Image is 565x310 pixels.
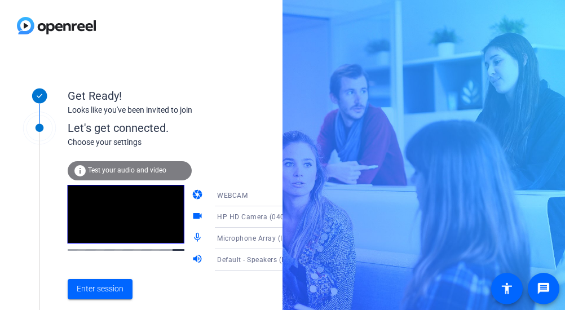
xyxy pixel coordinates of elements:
[192,210,205,224] mat-icon: videocam
[537,282,550,295] mat-icon: message
[88,166,166,174] span: Test your audio and video
[500,282,514,295] mat-icon: accessibility
[217,233,467,242] span: Microphone Array (Intel® Smart Sound Technology for Digital Microphones)
[68,279,133,299] button: Enter session
[217,255,339,264] span: Default - Speakers (Realtek(R) Audio)
[77,283,123,295] span: Enter session
[68,104,293,116] div: Looks like you've been invited to join
[68,136,316,148] div: Choose your settings
[217,192,248,200] span: WEBCAM
[73,164,87,178] mat-icon: info
[192,232,205,245] mat-icon: mic_none
[217,212,310,221] span: HP HD Camera (0408:5347)
[68,87,293,104] div: Get Ready!
[192,253,205,267] mat-icon: volume_up
[192,189,205,202] mat-icon: camera
[68,119,316,136] div: Let's get connected.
